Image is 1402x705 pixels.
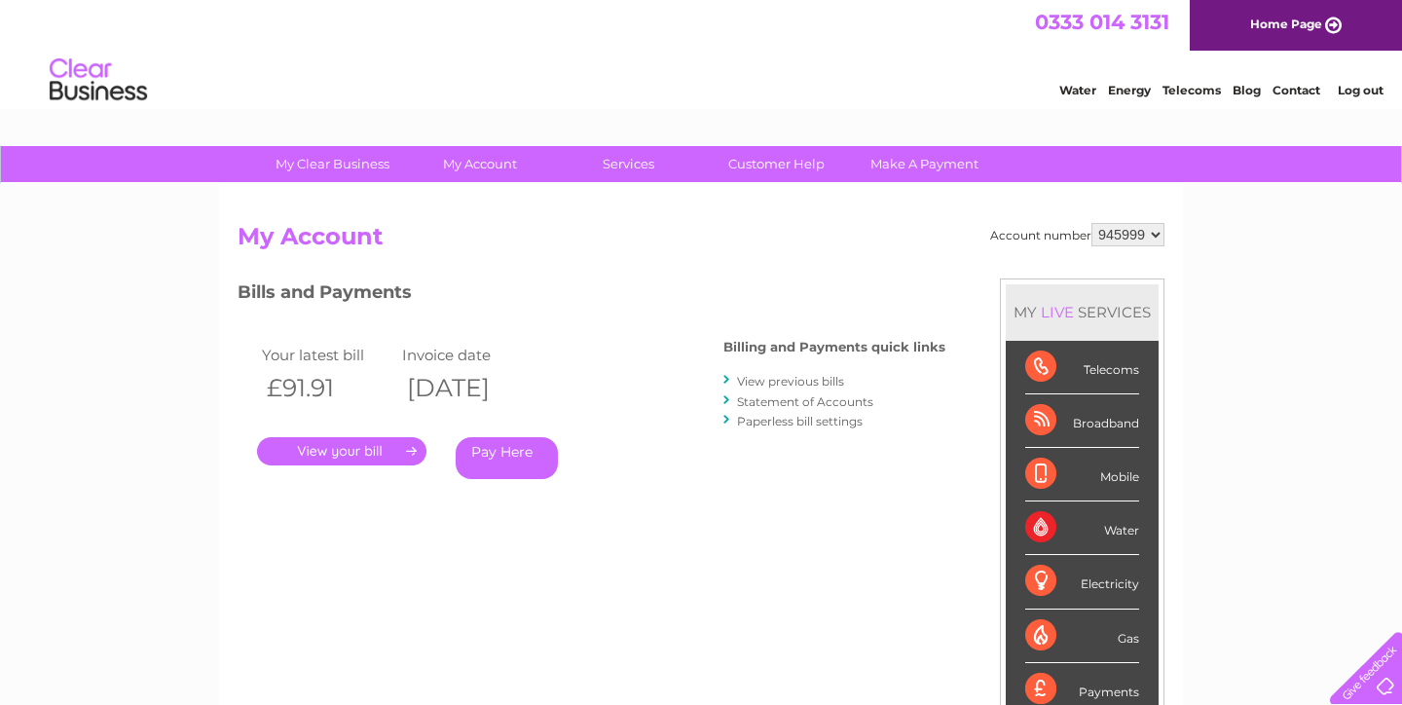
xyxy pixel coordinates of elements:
a: Pay Here [456,437,558,479]
div: Water [1025,501,1139,555]
h2: My Account [238,223,1164,260]
div: Broadband [1025,394,1139,448]
div: Mobile [1025,448,1139,501]
a: Make A Payment [844,146,1005,182]
a: Contact [1273,83,1320,97]
div: LIVE [1037,303,1078,321]
a: Energy [1108,83,1151,97]
th: [DATE] [397,368,537,408]
td: Invoice date [397,342,537,368]
a: My Account [400,146,561,182]
a: My Clear Business [252,146,413,182]
a: Water [1059,83,1096,97]
a: Blog [1233,83,1261,97]
h3: Bills and Payments [238,278,945,313]
div: Gas [1025,610,1139,663]
div: MY SERVICES [1006,284,1159,340]
th: £91.91 [257,368,397,408]
a: Log out [1338,83,1384,97]
a: Statement of Accounts [737,394,873,409]
div: Telecoms [1025,341,1139,394]
a: Telecoms [1162,83,1221,97]
h4: Billing and Payments quick links [723,340,945,354]
div: Clear Business is a trading name of Verastar Limited (registered in [GEOGRAPHIC_DATA] No. 3667643... [242,11,1162,94]
td: Your latest bill [257,342,397,368]
a: . [257,437,426,465]
a: View previous bills [737,374,844,389]
a: Services [548,146,709,182]
img: logo.png [49,51,148,110]
a: Customer Help [696,146,857,182]
div: Electricity [1025,555,1139,609]
a: Paperless bill settings [737,414,863,428]
div: Account number [990,223,1164,246]
a: 0333 014 3131 [1035,10,1169,34]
